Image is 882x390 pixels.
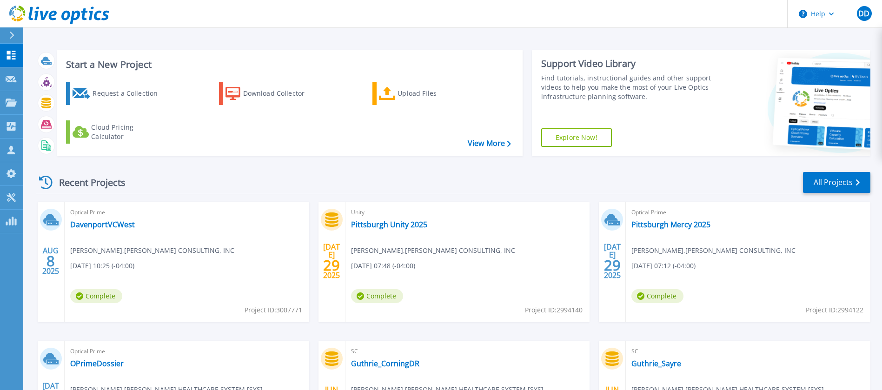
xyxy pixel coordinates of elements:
[351,207,584,218] span: Unity
[323,261,340,269] span: 29
[525,305,583,315] span: Project ID: 2994140
[631,207,865,218] span: Optical Prime
[46,257,55,265] span: 8
[91,123,166,141] div: Cloud Pricing Calculator
[323,244,340,278] div: [DATE] 2025
[66,82,170,105] a: Request a Collection
[541,128,612,147] a: Explore Now!
[93,84,167,103] div: Request a Collection
[245,305,302,315] span: Project ID: 3007771
[219,82,323,105] a: Download Collector
[36,171,138,194] div: Recent Projects
[603,244,621,278] div: [DATE] 2025
[468,139,511,148] a: View More
[351,220,427,229] a: Pittsburgh Unity 2025
[42,244,60,278] div: AUG 2025
[541,73,714,101] div: Find tutorials, instructional guides and other support videos to help you make the most of your L...
[70,220,135,229] a: DavenportVCWest
[806,305,863,315] span: Project ID: 2994122
[631,220,710,229] a: Pittsburgh Mercy 2025
[66,59,511,70] h3: Start a New Project
[66,120,170,144] a: Cloud Pricing Calculator
[351,359,419,368] a: Guthrie_CorningDR
[351,346,584,357] span: SC
[243,84,318,103] div: Download Collector
[631,346,865,357] span: SC
[631,245,796,256] span: [PERSON_NAME] , [PERSON_NAME] CONSULTING, INC
[631,261,696,271] span: [DATE] 07:12 (-04:00)
[70,245,234,256] span: [PERSON_NAME] , [PERSON_NAME] CONSULTING, INC
[803,172,870,193] a: All Projects
[70,289,122,303] span: Complete
[70,359,124,368] a: OPrimeDossier
[541,58,714,70] div: Support Video Library
[351,289,403,303] span: Complete
[631,289,683,303] span: Complete
[351,245,515,256] span: [PERSON_NAME] , [PERSON_NAME] CONSULTING, INC
[631,359,681,368] a: Guthrie_Sayre
[70,261,134,271] span: [DATE] 10:25 (-04:00)
[70,346,304,357] span: Optical Prime
[398,84,472,103] div: Upload Files
[604,261,621,269] span: 29
[858,10,869,17] span: DD
[372,82,476,105] a: Upload Files
[351,261,415,271] span: [DATE] 07:48 (-04:00)
[70,207,304,218] span: Optical Prime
